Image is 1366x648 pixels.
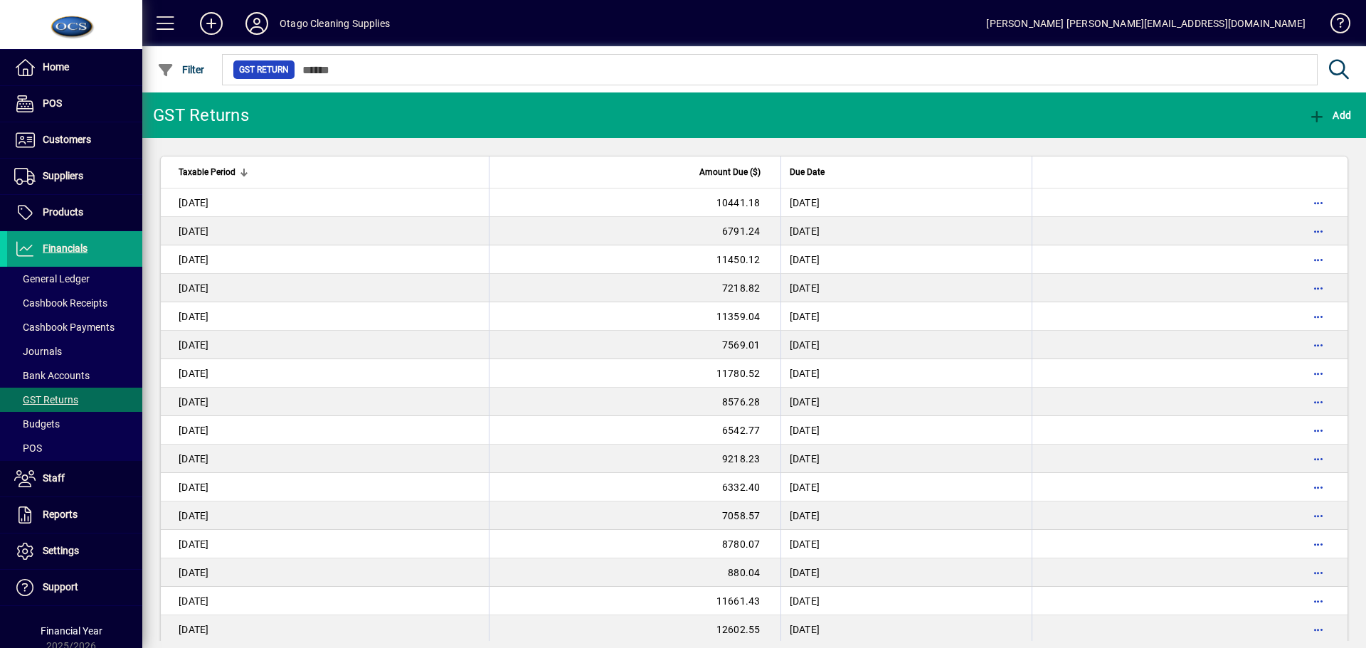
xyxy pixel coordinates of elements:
div: - 30/04/2024 [179,594,209,608]
td: 11450.12 [489,245,780,274]
div: - 30/04/2025 [179,253,209,267]
span: Financials [43,243,88,254]
span: General Ledger [14,273,90,285]
button: Add [189,11,234,36]
td: 9218.23 [489,445,780,473]
div: Otago Cleaning Supplies [280,12,390,35]
span: Add [1308,110,1351,121]
button: More options [1307,504,1330,527]
a: Budgets [7,412,142,436]
button: More options [1307,220,1330,243]
a: Support [7,570,142,605]
a: Suppliers [7,159,142,194]
a: Staff [7,461,142,496]
a: Products [7,195,142,230]
span: Budgets [14,418,60,430]
span: Products [43,206,83,218]
span: Customers [43,134,91,145]
button: Add [1305,102,1355,128]
td: [DATE] [780,388,1032,416]
button: More options [1307,419,1330,442]
button: More options [1307,362,1330,385]
td: 11359.04 [489,302,780,331]
a: GST Returns [7,388,142,412]
button: More options [1307,248,1330,271]
td: [DATE] [780,188,1032,217]
a: Cashbook Receipts [7,291,142,315]
div: - 30/06/2025 [179,196,209,210]
div: - 30/09/2024 [179,452,209,466]
span: Suppliers [43,170,83,181]
span: Filter [157,64,205,75]
span: Staff [43,472,65,484]
td: [DATE] [780,302,1032,331]
span: Support [43,581,78,593]
span: Reports [43,509,78,520]
td: 6542.77 [489,416,780,445]
td: 8576.28 [489,388,780,416]
span: Taxable Period [179,164,235,180]
button: More options [1307,334,1330,356]
span: Settings [43,545,79,556]
div: Taxable Period [179,164,480,180]
span: Cashbook Receipts [14,297,107,309]
div: Amount Due ($) [498,164,773,180]
td: [DATE] [780,416,1032,445]
td: 7058.57 [489,501,780,530]
div: - 31/03/2025 [179,281,209,295]
td: 880.04 [489,558,780,587]
span: Bank Accounts [14,370,90,381]
td: 12602.55 [489,615,780,644]
div: - 31/10/2024 [179,423,209,437]
button: More options [1307,447,1330,470]
span: POS [43,97,62,109]
a: POS [7,86,142,122]
a: Customers [7,122,142,158]
span: Journals [14,346,62,357]
div: - 30/11/2024 [179,395,209,409]
td: [DATE] [780,501,1032,530]
button: More options [1307,191,1330,214]
td: [DATE] [780,359,1032,388]
button: More options [1307,305,1330,328]
td: 11780.52 [489,359,780,388]
td: [DATE] [780,615,1032,644]
div: Due Date [790,164,1023,180]
div: - 31/12/2024 [179,366,209,381]
button: More options [1307,476,1330,499]
a: Settings [7,533,142,569]
div: - 31/01/2025 [179,338,209,352]
td: [DATE] [780,217,1032,245]
td: 8780.07 [489,530,780,558]
td: [DATE] [780,245,1032,274]
span: Home [43,61,69,73]
span: GST Return [239,63,289,77]
button: More options [1307,561,1330,584]
button: More options [1307,618,1330,641]
span: Amount Due ($) [699,164,761,180]
button: Profile [234,11,280,36]
td: 6791.24 [489,217,780,245]
a: General Ledger [7,267,142,291]
button: More options [1307,391,1330,413]
td: 7569.01 [489,331,780,359]
td: 7218.82 [489,274,780,302]
div: - 31/03/2024 [179,622,209,637]
a: Cashbook Payments [7,315,142,339]
td: 6332.40 [489,473,780,501]
td: [DATE] [780,530,1032,558]
span: POS [14,442,42,454]
a: Reports [7,497,142,533]
a: Home [7,50,142,85]
div: GST Returns [153,104,249,127]
span: Financial Year [41,625,102,637]
div: - 31/05/2025 [179,224,209,238]
span: Due Date [790,164,825,180]
div: - 31/05/2024 [179,565,209,580]
a: Journals [7,339,142,363]
div: - 31/08/2024 [179,480,209,494]
td: [DATE] [780,274,1032,302]
button: Filter [154,57,208,83]
td: [DATE] [780,558,1032,587]
td: [DATE] [780,587,1032,615]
